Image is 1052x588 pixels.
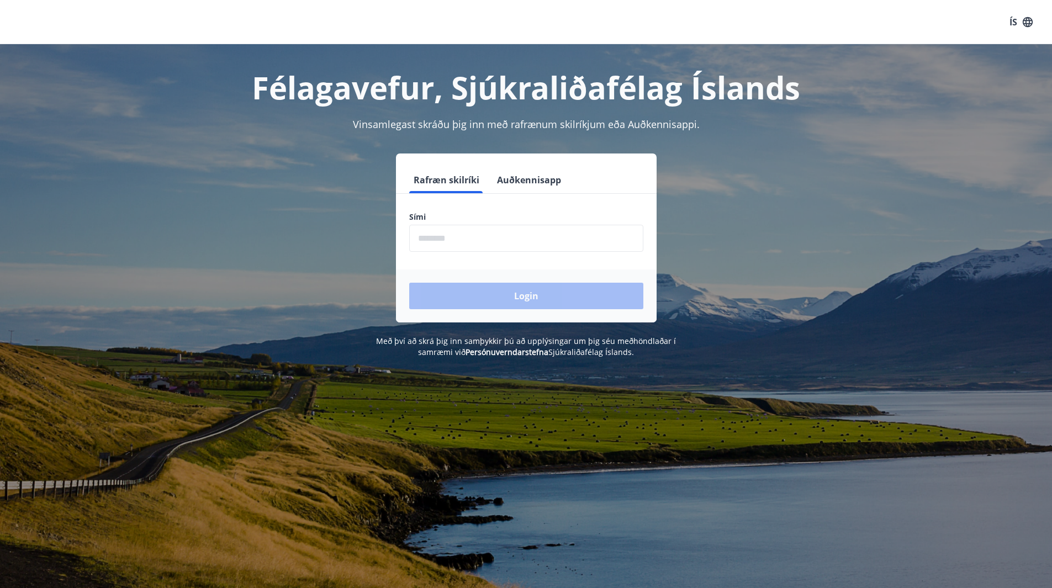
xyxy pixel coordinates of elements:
[466,347,548,357] a: Persónuverndarstefna
[1003,12,1039,32] button: ÍS
[376,336,676,357] span: Með því að skrá þig inn samþykkir þú að upplýsingar um þig séu meðhöndlaðar í samræmi við Sjúkral...
[409,211,643,223] label: Sími
[142,66,911,108] h1: Félagavefur, Sjúkraliðafélag Íslands
[409,167,484,193] button: Rafræn skilríki
[493,167,565,193] button: Auðkennisapp
[353,118,700,131] span: Vinsamlegast skráðu þig inn með rafrænum skilríkjum eða Auðkennisappi.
